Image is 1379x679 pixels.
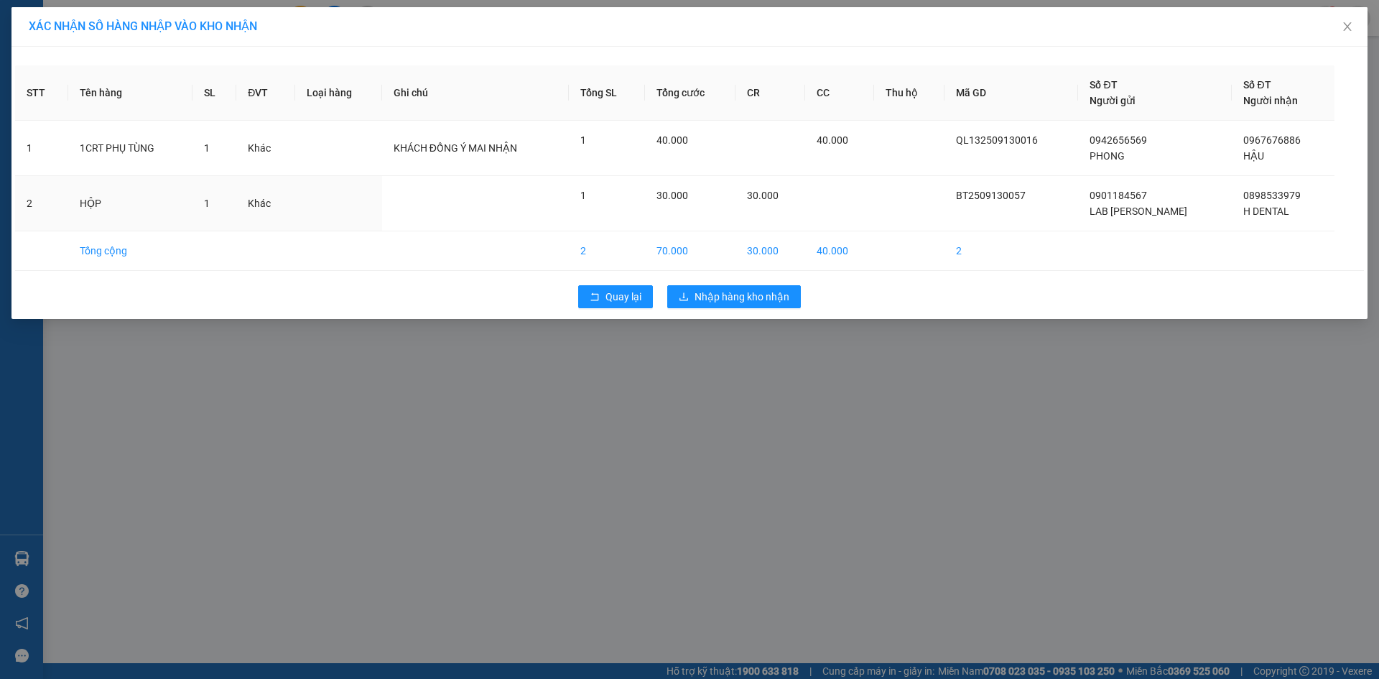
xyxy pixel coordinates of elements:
span: Người gửi [1090,95,1136,106]
td: 40.000 [805,231,875,271]
span: rollback [590,292,600,303]
span: Nhập hàng kho nhận [695,289,789,305]
th: Mã GD [944,65,1078,121]
span: XÁC NHẬN SỐ HÀNG NHẬP VÀO KHO NHẬN [29,19,257,33]
span: QL132509130016 [956,134,1038,146]
th: ĐVT [236,65,295,121]
span: 0901184567 [1090,190,1147,201]
th: Loại hàng [295,65,382,121]
span: LAB [PERSON_NAME] [1090,205,1187,217]
span: BT2509130057 [956,190,1026,201]
span: 40.000 [656,134,688,146]
span: Số ĐT [1243,79,1271,91]
span: 0898533979 [1243,190,1301,201]
td: 1 [15,121,68,176]
span: 1 [580,190,586,201]
td: 70.000 [645,231,735,271]
th: Tổng cước [645,65,735,121]
th: Ghi chú [382,65,569,121]
span: Số ĐT [1090,79,1117,91]
th: Tên hàng [68,65,192,121]
span: 1 [204,142,210,154]
td: Khác [236,176,295,231]
span: 1 [580,134,586,146]
span: 0942656569 [1090,134,1147,146]
button: downloadNhập hàng kho nhận [667,285,801,308]
span: Quay lại [605,289,641,305]
th: CC [805,65,875,121]
span: PHONG [1090,150,1125,162]
span: 40.000 [817,134,848,146]
td: Khác [236,121,295,176]
span: close [1342,21,1353,32]
button: rollbackQuay lại [578,285,653,308]
th: CR [735,65,805,121]
button: Close [1327,7,1368,47]
th: SL [192,65,236,121]
td: 2 [944,231,1078,271]
span: HẬU [1243,150,1264,162]
td: 1CRT PHỤ TÙNG [68,121,192,176]
th: Thu hộ [874,65,944,121]
td: HỘP [68,176,192,231]
span: 0967676886 [1243,134,1301,146]
td: 2 [15,176,68,231]
td: 30.000 [735,231,805,271]
span: Người nhận [1243,95,1298,106]
td: 2 [569,231,645,271]
th: STT [15,65,68,121]
td: Tổng cộng [68,231,192,271]
th: Tổng SL [569,65,645,121]
span: 30.000 [656,190,688,201]
span: 1 [204,198,210,209]
span: H DENTAL [1243,205,1289,217]
span: download [679,292,689,303]
span: KHÁCH ĐỒNG Ý MAI NHẬN [394,142,517,154]
span: 30.000 [747,190,779,201]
